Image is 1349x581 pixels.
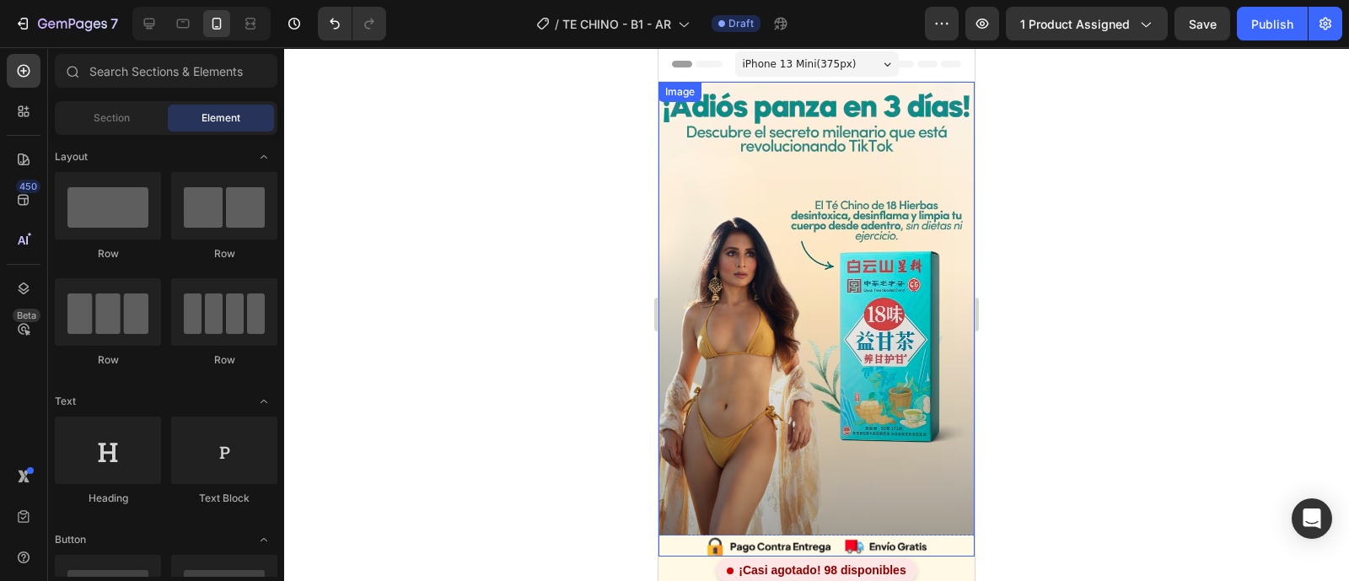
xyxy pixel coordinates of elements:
[171,352,277,368] div: Row
[55,246,161,261] div: Row
[250,143,277,170] span: Toggle open
[1006,7,1168,40] button: 1 product assigned
[58,511,257,535] div: ¡Casi agotado! 98 disponibles
[1251,15,1293,33] div: Publish
[318,7,386,40] div: Undo/Redo
[1237,7,1308,40] button: Publish
[562,15,671,33] span: TE CHINO - B1 - AR
[1292,498,1332,539] div: Open Intercom Messenger
[658,47,975,581] iframe: Design area
[7,7,126,40] button: 7
[202,110,240,126] span: Element
[728,16,754,31] span: Draft
[1020,15,1130,33] span: 1 product assigned
[250,388,277,415] span: Toggle open
[1174,7,1230,40] button: Save
[16,180,40,193] div: 450
[55,394,76,409] span: Text
[13,309,40,322] div: Beta
[250,526,277,553] span: Toggle open
[1189,17,1217,31] span: Save
[55,149,88,164] span: Layout
[555,15,559,33] span: /
[110,13,118,34] p: 7
[55,54,277,88] input: Search Sections & Elements
[94,110,130,126] span: Section
[55,491,161,506] div: Heading
[55,352,161,368] div: Row
[171,491,277,506] div: Text Block
[55,532,86,547] span: Button
[171,246,277,261] div: Row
